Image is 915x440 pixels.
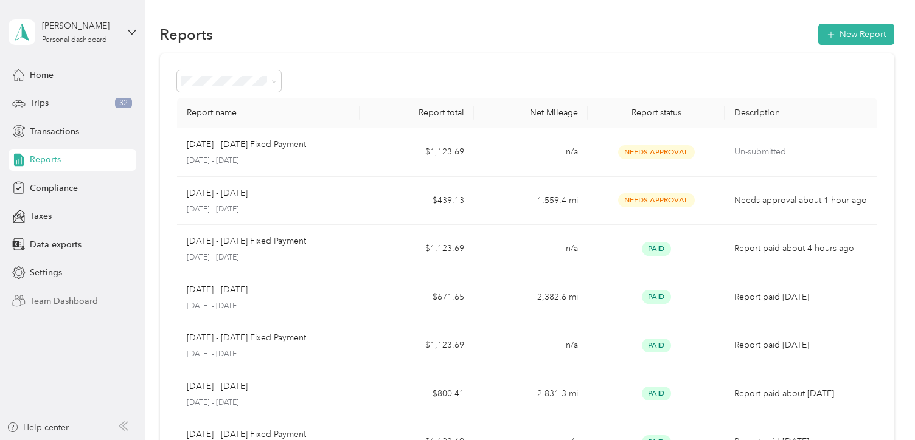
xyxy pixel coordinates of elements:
iframe: Everlance-gr Chat Button Frame [847,372,915,440]
span: Reports [30,153,61,166]
p: [DATE] - [DATE] Fixed Payment [187,331,306,345]
span: 32 [115,98,132,109]
p: [DATE] - [DATE] [187,252,350,263]
span: Settings [30,266,62,279]
td: 2,831.3 mi [474,370,588,419]
p: Un-submitted [734,145,867,159]
td: n/a [474,321,588,370]
span: Transactions [30,125,79,138]
td: $800.41 [360,370,474,419]
th: Report name [177,98,360,128]
span: Compliance [30,182,78,194]
p: [DATE] - [DATE] [187,283,248,297]
span: Team Dashboard [30,295,98,308]
div: Report status [597,108,715,118]
span: Taxes [30,210,52,222]
span: Needs Approval [618,145,695,159]
p: Report paid [DATE] [734,339,867,352]
p: [DATE] - [DATE] [187,397,350,408]
div: [PERSON_NAME] [42,19,118,32]
td: $1,123.69 [360,225,474,273]
p: [DATE] - [DATE] [187,204,350,215]
p: [DATE] - [DATE] [187,187,248,200]
td: n/a [474,128,588,177]
td: $671.65 [360,273,474,322]
div: Personal dashboard [42,36,107,44]
span: Needs Approval [618,193,695,207]
span: Home [30,69,54,81]
td: $1,123.69 [360,321,474,370]
span: Paid [642,242,671,256]
th: Report total [360,98,474,128]
td: 1,559.4 mi [474,177,588,225]
p: Report paid [DATE] [734,290,867,304]
p: [DATE] - [DATE] [187,156,350,167]
th: Description [725,98,877,128]
span: Data exports [30,238,82,251]
button: New Report [818,24,894,45]
p: [DATE] - [DATE] [187,349,350,360]
p: Needs approval about 1 hour ago [734,194,867,207]
p: Report paid about [DATE] [734,387,867,400]
span: Trips [30,97,49,109]
span: Paid [642,387,671,400]
span: Paid [642,290,671,304]
p: [DATE] - [DATE] Fixed Payment [187,138,306,151]
p: [DATE] - [DATE] [187,380,248,393]
p: [DATE] - [DATE] [187,301,350,312]
h1: Reports [160,28,213,41]
p: Report paid about 4 hours ago [734,242,867,255]
td: n/a [474,225,588,273]
p: [DATE] - [DATE] Fixed Payment [187,235,306,248]
button: Help center [7,421,69,434]
td: 2,382.6 mi [474,273,588,322]
td: $439.13 [360,177,474,225]
span: Paid [642,339,671,352]
td: $1,123.69 [360,128,474,177]
th: Net Mileage [474,98,588,128]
